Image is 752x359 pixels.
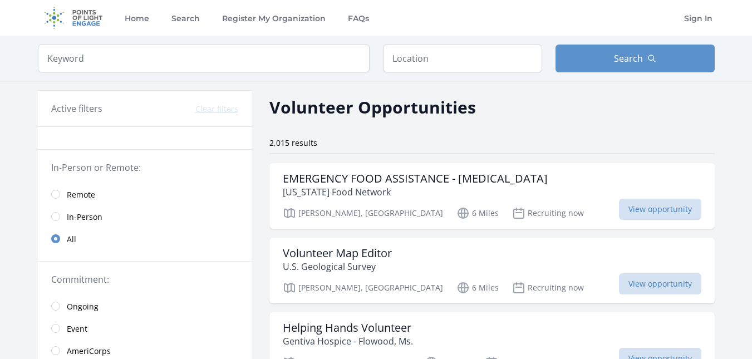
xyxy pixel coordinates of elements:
[614,52,643,65] span: Search
[283,185,548,199] p: [US_STATE] Food Network
[283,206,443,220] p: [PERSON_NAME], [GEOGRAPHIC_DATA]
[283,281,443,294] p: [PERSON_NAME], [GEOGRAPHIC_DATA]
[269,238,715,303] a: Volunteer Map Editor U.S. Geological Survey [PERSON_NAME], [GEOGRAPHIC_DATA] 6 Miles Recruiting n...
[67,346,111,357] span: AmeriCorps
[38,183,252,205] a: Remote
[512,281,584,294] p: Recruiting now
[383,45,542,72] input: Location
[269,163,715,229] a: EMERGENCY FOOD ASSISTANCE - [MEDICAL_DATA] [US_STATE] Food Network [PERSON_NAME], [GEOGRAPHIC_DAT...
[195,104,238,115] button: Clear filters
[283,335,413,348] p: Gentiva Hospice - Flowood, Ms.
[283,247,392,260] h3: Volunteer Map Editor
[283,260,392,273] p: U.S. Geological Survey
[67,301,99,312] span: Ongoing
[283,172,548,185] h3: EMERGENCY FOOD ASSISTANCE - [MEDICAL_DATA]
[51,161,238,174] legend: In-Person or Remote:
[38,45,370,72] input: Keyword
[619,199,701,220] span: View opportunity
[269,137,317,148] span: 2,015 results
[67,212,102,223] span: In-Person
[67,323,87,335] span: Event
[456,206,499,220] p: 6 Miles
[512,206,584,220] p: Recruiting now
[38,205,252,228] a: In-Person
[51,273,238,286] legend: Commitment:
[38,295,252,317] a: Ongoing
[269,95,476,120] h2: Volunteer Opportunities
[619,273,701,294] span: View opportunity
[38,317,252,340] a: Event
[456,281,499,294] p: 6 Miles
[38,228,252,250] a: All
[283,321,413,335] h3: Helping Hands Volunteer
[67,234,76,245] span: All
[556,45,715,72] button: Search
[67,189,95,200] span: Remote
[51,102,102,115] h3: Active filters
